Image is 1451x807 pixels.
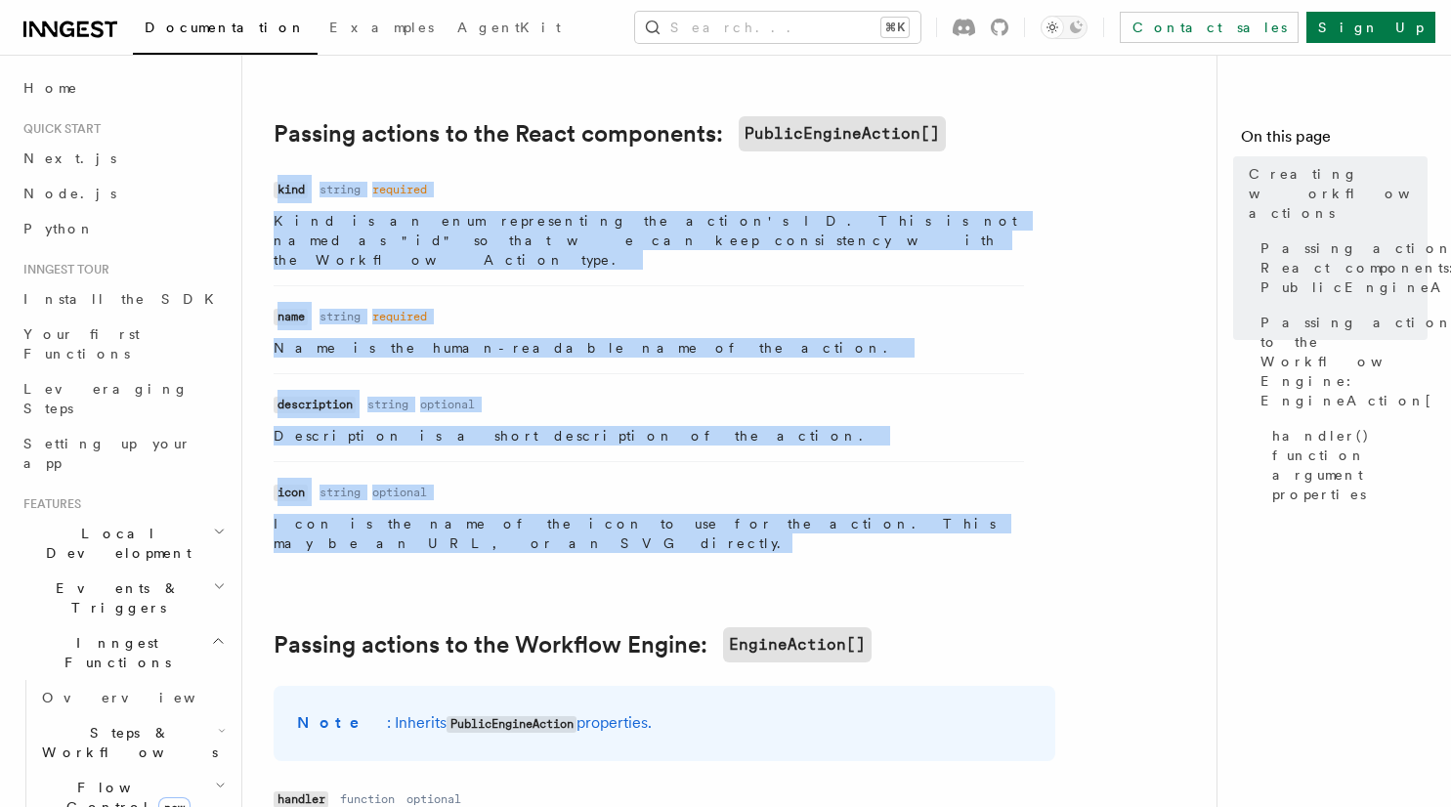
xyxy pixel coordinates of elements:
a: handler() function argument properties [1264,418,1428,512]
a: Leveraging Steps [16,371,230,426]
a: Next.js [16,141,230,176]
p: Description is a short description of the action. [274,426,1024,446]
a: Overview [34,680,230,715]
span: Overview [42,690,243,705]
span: Install the SDK [23,291,226,307]
dd: required [372,309,427,324]
button: Steps & Workflows [34,715,230,770]
span: Node.js [23,186,116,201]
a: Examples [318,6,446,53]
code: description [274,397,356,413]
dd: optional [406,791,461,807]
code: icon [274,485,308,501]
span: Inngest tour [16,262,109,277]
dd: optional [420,397,475,412]
span: Local Development [16,524,213,563]
a: Home [16,70,230,106]
p: Icon is the name of the icon to use for the action. This may be an URL, or an SVG directly. [274,514,1024,553]
span: Features [16,496,81,512]
button: Events & Triggers [16,571,230,625]
a: Passing actions to the React components:PublicEngineAction[] [274,116,946,151]
code: PublicEngineAction[] [739,116,946,151]
kbd: ⌘K [881,18,909,37]
dd: string [320,182,361,197]
dd: string [367,397,408,412]
code: PublicEngineAction [447,716,576,733]
span: Examples [329,20,434,35]
a: Setting up your app [16,426,230,481]
span: Quick start [16,121,101,137]
code: EngineAction[] [723,627,872,662]
dd: required [372,182,427,197]
dd: string [320,309,361,324]
a: AgentKit [446,6,573,53]
a: Python [16,211,230,246]
span: Setting up your app [23,436,192,471]
button: Local Development [16,516,230,571]
span: Python [23,221,95,236]
button: Inngest Functions [16,625,230,680]
dd: optional [372,485,427,500]
span: Steps & Workflows [34,723,218,762]
a: Sign Up [1306,12,1435,43]
dd: function [340,791,395,807]
span: Documentation [145,20,306,35]
a: Install the SDK [16,281,230,317]
span: AgentKit [457,20,561,35]
span: Leveraging Steps [23,381,189,416]
a: Node.js [16,176,230,211]
a: Passing actions to the React components: PublicEngineAction[] [1253,231,1428,305]
span: Inngest Functions [16,633,211,672]
a: Your first Functions [16,317,230,371]
span: Events & Triggers [16,578,213,617]
a: Passing actions to the Workflow Engine: EngineAction[] [1253,305,1428,418]
code: kind [274,182,308,198]
span: Your first Functions [23,326,140,361]
span: handler() function argument properties [1272,426,1428,504]
p: Kind is an enum representing the action's ID. This is not named as "id" so that we can keep consi... [274,211,1024,270]
a: Contact sales [1120,12,1299,43]
span: Next.js [23,150,116,166]
a: Creating workflow actions [1241,156,1428,231]
strong: Note [297,713,387,732]
p: Name is the human-readable name of the action. [274,338,1024,358]
a: Documentation [133,6,318,55]
button: Search...⌘K [635,12,920,43]
a: Passing actions to the Workflow Engine:EngineAction[] [274,627,872,662]
span: Home [23,78,78,98]
dd: string [320,485,361,500]
code: name [274,309,308,325]
button: Toggle dark mode [1041,16,1088,39]
h4: On this page [1241,125,1428,156]
p: : Inherits properties. [297,709,1032,738]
